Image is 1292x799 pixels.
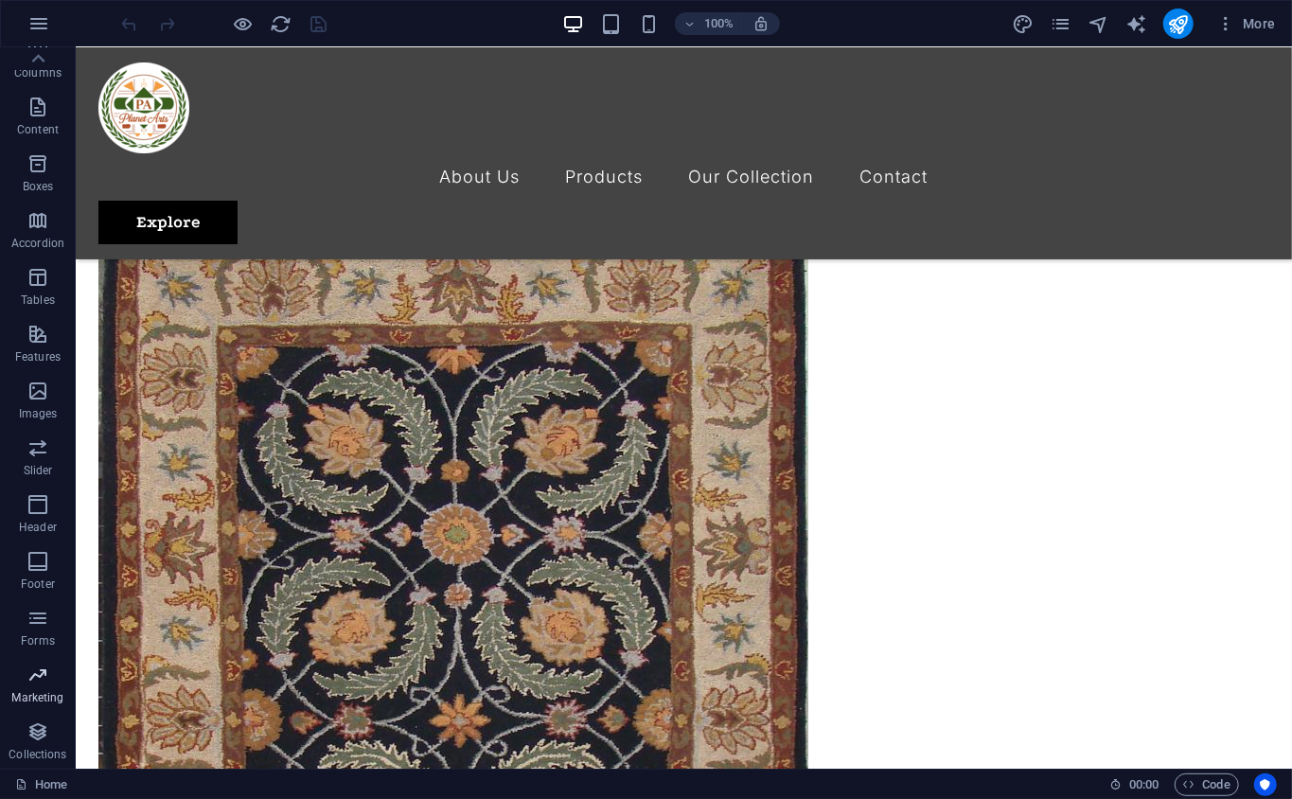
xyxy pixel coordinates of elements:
[675,12,742,35] button: 100%
[1183,773,1230,796] span: Code
[15,773,67,796] a: Click to cancel selection. Double-click to open Pages
[15,349,61,364] p: Features
[1012,13,1034,35] i: Design (Ctrl+Alt+Y)
[1050,12,1072,35] button: pages
[21,293,55,308] p: Tables
[21,577,55,592] p: Footer
[11,236,64,251] p: Accordion
[1163,9,1194,39] button: publish
[14,65,62,80] p: Columns
[11,690,63,705] p: Marketing
[270,12,292,35] button: reload
[1142,777,1145,791] span: :
[1088,12,1110,35] button: navigator
[17,122,59,137] p: Content
[1125,13,1147,35] i: AI Writer
[23,179,54,194] p: Boxes
[1209,9,1283,39] button: More
[1125,12,1148,35] button: text_generator
[232,12,255,35] button: Click here to leave preview mode and continue editing
[1216,14,1276,33] span: More
[19,406,58,421] p: Images
[271,13,292,35] i: Reload page
[19,520,57,535] p: Header
[9,747,66,762] p: Collections
[1175,773,1239,796] button: Code
[752,15,770,32] i: On resize automatically adjust zoom level to fit chosen device.
[24,463,53,478] p: Slider
[1109,773,1159,796] h6: Session time
[1254,773,1277,796] button: Usercentrics
[1129,773,1159,796] span: 00 00
[703,12,734,35] h6: 100%
[21,633,55,648] p: Forms
[1012,12,1035,35] button: design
